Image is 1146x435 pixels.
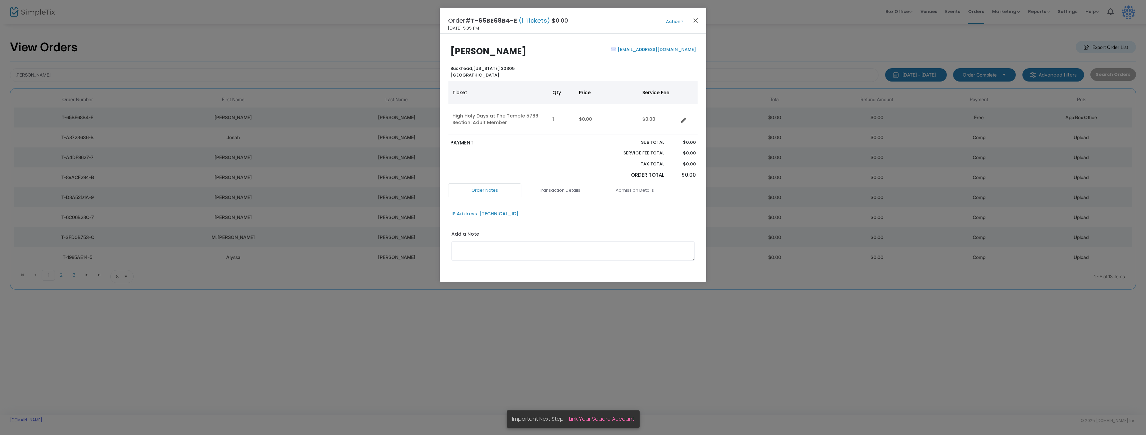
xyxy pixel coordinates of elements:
a: [EMAIL_ADDRESS][DOMAIN_NAME] [616,46,696,53]
p: $0.00 [671,161,696,167]
label: Add a Note [451,231,479,239]
a: Transaction Details [523,183,596,197]
p: Tax Total [608,161,664,167]
td: $0.00 [575,104,638,134]
h4: Order# $0.00 [448,16,568,25]
p: Order Total [608,171,664,179]
a: Order Notes [448,183,521,197]
th: Qty [548,81,575,104]
th: Ticket [448,81,548,104]
b: [PERSON_NAME] [450,45,526,57]
td: $0.00 [638,104,678,134]
th: Price [575,81,638,104]
p: PAYMENT [450,139,570,147]
span: (1 Tickets) [517,16,552,25]
button: Close [692,16,700,25]
button: Action [655,18,695,25]
p: Service Fee Total [608,150,664,156]
p: $0.00 [671,150,696,156]
div: IP Address: [TECHNICAL_ID] [451,210,519,217]
p: $0.00 [671,171,696,179]
a: Link Your Square Account [569,415,634,423]
span: Important Next Step [512,415,569,423]
div: Data table [448,81,698,134]
p: $0.00 [671,139,696,146]
b: [US_STATE] 30305 [GEOGRAPHIC_DATA] [450,65,515,78]
th: Service Fee [638,81,678,104]
p: Sub total [608,139,664,146]
td: 1 [548,104,575,134]
span: T-65BE68B4-E [471,16,517,25]
a: Admission Details [598,183,671,197]
span: Buckhead, [450,65,473,72]
td: High Holy Days at The Temple 5786 Section: Adult Member [448,104,548,134]
span: [DATE] 5:05 PM [448,25,479,32]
